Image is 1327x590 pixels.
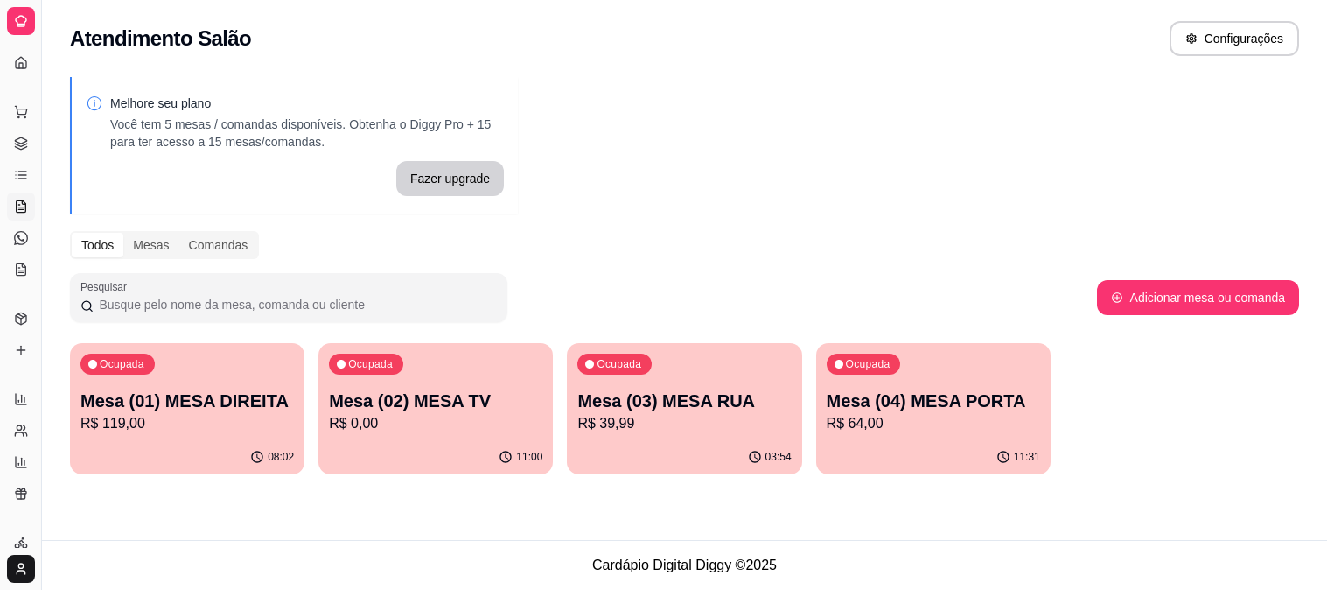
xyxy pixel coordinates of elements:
[268,450,294,464] p: 08:02
[597,357,641,371] p: Ocupada
[70,25,251,53] h2: Atendimento Salão
[567,343,801,474] button: OcupadaMesa (03) MESA RUAR$ 39,9903:54
[42,540,1327,590] footer: Cardápio Digital Diggy © 2025
[1014,450,1040,464] p: 11:31
[396,161,504,196] button: Fazer upgrade
[348,357,393,371] p: Ocupada
[329,413,542,434] p: R$ 0,00
[80,413,294,434] p: R$ 119,00
[846,357,890,371] p: Ocupada
[827,413,1040,434] p: R$ 64,00
[80,279,133,294] label: Pesquisar
[516,450,542,464] p: 11:00
[70,343,304,474] button: OcupadaMesa (01) MESA DIREITAR$ 119,0008:02
[318,343,553,474] button: OcupadaMesa (02) MESA TVR$ 0,0011:00
[827,389,1040,413] p: Mesa (04) MESA PORTA
[765,450,792,464] p: 03:54
[1170,21,1299,56] button: Configurações
[816,343,1051,474] button: OcupadaMesa (04) MESA PORTAR$ 64,0011:31
[123,233,178,257] div: Mesas
[577,413,791,434] p: R$ 39,99
[329,389,542,413] p: Mesa (02) MESA TV
[577,389,791,413] p: Mesa (03) MESA RUA
[110,116,504,151] p: Você tem 5 mesas / comandas disponíveis. Obtenha o Diggy Pro + 15 para ter acesso a 15 mesas/coma...
[1097,280,1299,315] button: Adicionar mesa ou comanda
[80,389,294,413] p: Mesa (01) MESA DIREITA
[100,357,144,371] p: Ocupada
[72,233,123,257] div: Todos
[110,95,504,112] p: Melhore seu plano
[179,233,258,257] div: Comandas
[94,296,497,313] input: Pesquisar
